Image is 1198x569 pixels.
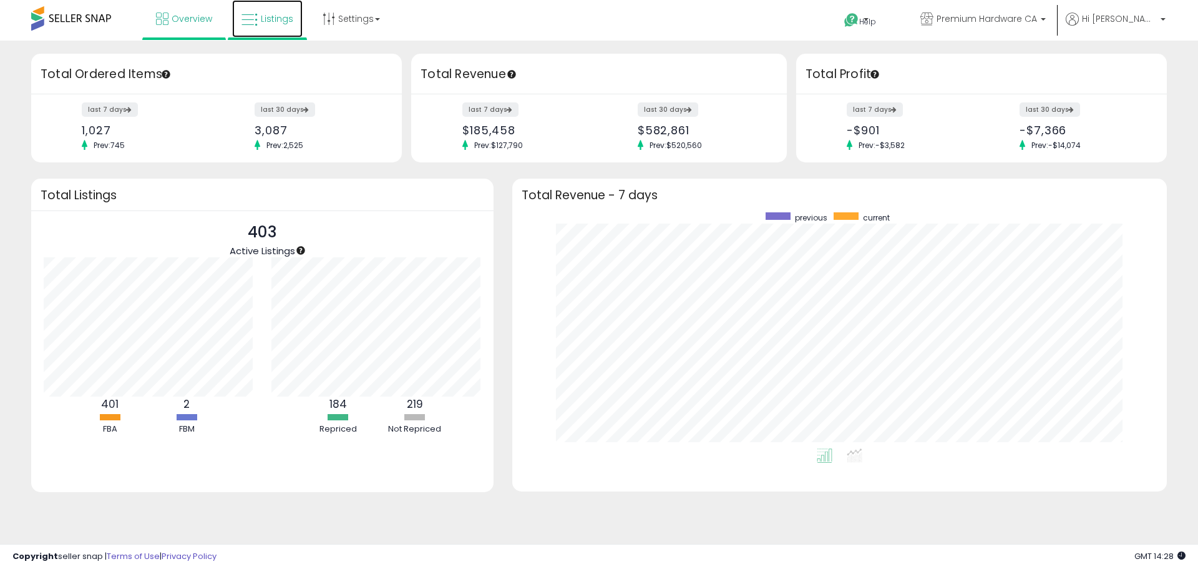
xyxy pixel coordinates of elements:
[149,423,224,435] div: FBM
[863,212,890,223] span: current
[107,550,160,562] a: Terms of Use
[869,69,880,80] div: Tooltip anchor
[462,124,590,137] div: $185,458
[101,397,119,412] b: 401
[844,12,859,28] i: Get Help
[230,220,295,244] p: 403
[407,397,423,412] b: 219
[301,423,376,435] div: Repriced
[260,140,309,151] span: Prev: 2,525
[377,423,452,435] div: Not Repriced
[643,140,708,151] span: Prev: $520,560
[72,423,147,435] div: FBA
[638,124,765,137] div: $582,861
[468,140,529,151] span: Prev: $127,790
[162,550,217,562] a: Privacy Policy
[82,102,138,117] label: last 7 days
[506,69,517,80] div: Tooltip anchor
[172,12,212,25] span: Overview
[859,16,876,27] span: Help
[847,102,903,117] label: last 7 days
[795,212,827,223] span: previous
[852,140,911,151] span: Prev: -$3,582
[937,12,1037,25] span: Premium Hardware CA
[806,66,1157,83] h3: Total Profit
[1134,550,1186,562] span: 2025-08-13 14:28 GMT
[1020,102,1080,117] label: last 30 days
[82,124,207,137] div: 1,027
[261,12,293,25] span: Listings
[160,69,172,80] div: Tooltip anchor
[12,551,217,563] div: seller snap | |
[421,66,777,83] h3: Total Revenue
[1025,140,1087,151] span: Prev: -$14,074
[847,124,972,137] div: -$901
[230,244,295,257] span: Active Listings
[1020,124,1145,137] div: -$7,366
[255,102,315,117] label: last 30 days
[255,124,380,137] div: 3,087
[41,190,484,200] h3: Total Listings
[87,140,131,151] span: Prev: 745
[1082,12,1157,25] span: Hi [PERSON_NAME]
[41,66,392,83] h3: Total Ordered Items
[183,397,190,412] b: 2
[329,397,347,412] b: 184
[295,245,306,256] div: Tooltip anchor
[462,102,519,117] label: last 7 days
[638,102,698,117] label: last 30 days
[1066,12,1166,41] a: Hi [PERSON_NAME]
[834,3,900,41] a: Help
[522,190,1157,200] h3: Total Revenue - 7 days
[12,550,58,562] strong: Copyright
